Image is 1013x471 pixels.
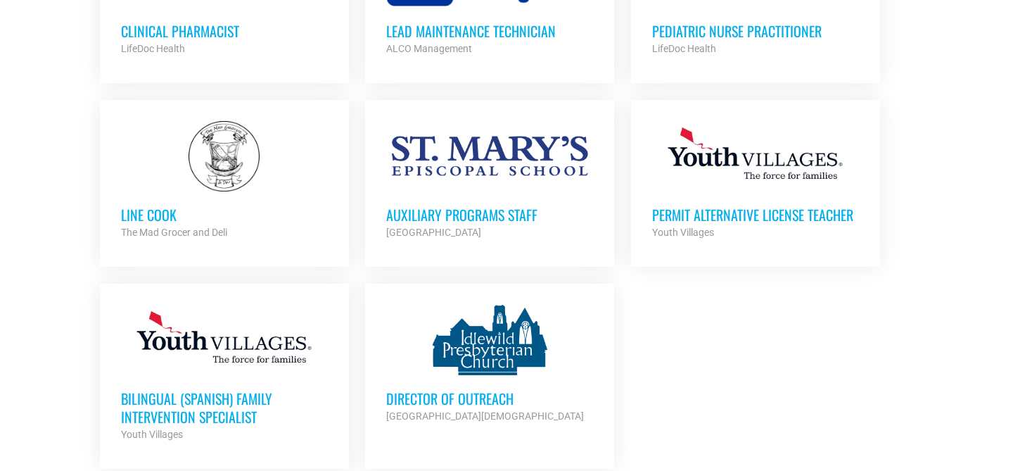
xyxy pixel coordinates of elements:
[100,100,349,262] a: Line Cook The Mad Grocer and Deli
[652,206,859,224] h3: Permit Alternative License Teacher
[386,43,472,54] strong: ALCO Management
[121,43,185,54] strong: LifeDoc Health
[652,22,859,40] h3: Pediatric Nurse Practitioner
[631,100,880,262] a: Permit Alternative License Teacher Youth Villages
[386,206,593,224] h3: Auxiliary Programs Staff
[121,206,328,224] h3: Line Cook
[121,22,328,40] h3: Clinical Pharmacist
[386,410,584,422] strong: [GEOGRAPHIC_DATA][DEMOGRAPHIC_DATA]
[121,227,227,238] strong: The Mad Grocer and Deli
[121,429,183,440] strong: Youth Villages
[386,389,593,408] h3: Director of Outreach
[652,43,716,54] strong: LifeDoc Health
[365,100,614,262] a: Auxiliary Programs Staff [GEOGRAPHIC_DATA]
[386,22,593,40] h3: Lead Maintenance Technician
[121,389,328,426] h3: Bilingual (Spanish) Family Intervention Specialist
[365,284,614,446] a: Director of Outreach [GEOGRAPHIC_DATA][DEMOGRAPHIC_DATA]
[652,227,714,238] strong: Youth Villages
[100,284,349,464] a: Bilingual (Spanish) Family Intervention Specialist Youth Villages
[386,227,481,238] strong: [GEOGRAPHIC_DATA]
